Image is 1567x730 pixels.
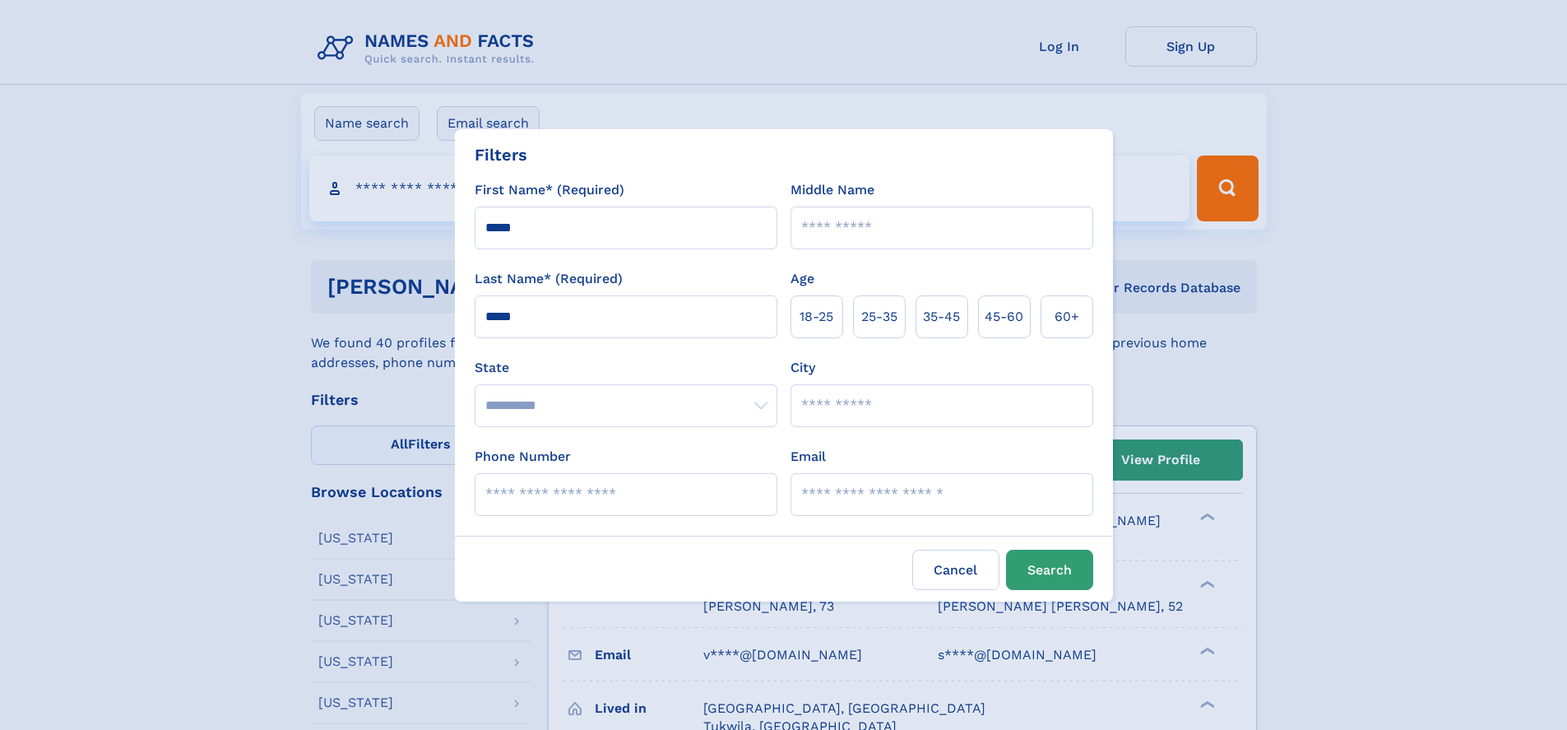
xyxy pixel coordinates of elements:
[1006,550,1093,590] button: Search
[475,142,527,167] div: Filters
[923,307,960,327] span: 35‑45
[475,269,623,289] label: Last Name* (Required)
[985,307,1023,327] span: 45‑60
[1055,307,1079,327] span: 60+
[790,180,874,200] label: Middle Name
[475,180,624,200] label: First Name* (Required)
[475,447,571,467] label: Phone Number
[790,447,826,467] label: Email
[790,269,814,289] label: Age
[790,358,815,378] label: City
[912,550,999,590] label: Cancel
[800,307,833,327] span: 18‑25
[861,307,897,327] span: 25‑35
[475,358,777,378] label: State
